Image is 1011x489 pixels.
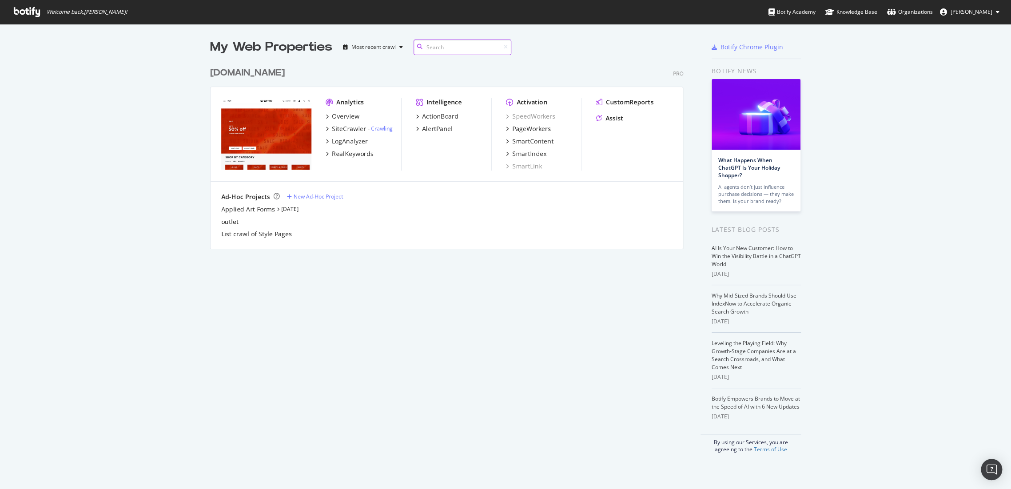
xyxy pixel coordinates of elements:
[506,162,542,171] a: SmartLink
[673,70,683,77] div: Pro
[506,112,555,121] a: SpeedWorkers
[47,8,127,16] span: Welcome back, [PERSON_NAME] !
[606,98,653,107] div: CustomReports
[596,114,623,123] a: Assist
[512,149,546,158] div: SmartIndex
[712,79,800,150] img: What Happens When ChatGPT Is Your Holiday Shopper?
[287,193,343,200] a: New Ad-Hoc Project
[221,217,239,226] a: outlet
[712,413,801,421] div: [DATE]
[210,56,690,249] div: grid
[712,292,796,315] a: Why Mid-Sized Brands Should Use IndexNow to Accelerate Organic Search Growth
[326,137,368,146] a: LogAnalyzer
[712,339,796,371] a: Leveling the Playing Field: Why Growth-Stage Companies Are at a Search Crossroads, and What Comes...
[720,43,783,52] div: Botify Chrome Plugin
[336,98,364,107] div: Analytics
[887,8,933,16] div: Organizations
[326,149,374,158] a: RealKeywords
[294,193,343,200] div: New Ad-Hoc Project
[351,44,396,50] div: Most recent crawl
[517,98,547,107] div: Activation
[339,40,406,54] button: Most recent crawl
[512,124,551,133] div: PageWorkers
[210,67,288,80] a: [DOMAIN_NAME]
[825,8,877,16] div: Knowledge Base
[506,149,546,158] a: SmartIndex
[332,112,359,121] div: Overview
[712,373,801,381] div: [DATE]
[332,149,374,158] div: RealKeywords
[221,98,311,170] img: www.g-star.com
[326,124,393,133] a: SiteCrawler- Crawling
[326,112,359,121] a: Overview
[332,124,366,133] div: SiteCrawler
[718,183,794,205] div: AI agents don’t just influence purchase decisions — they make them. Is your brand ready?
[981,459,1002,480] div: Open Intercom Messenger
[221,230,292,239] a: List crawl of Style Pages
[414,40,511,55] input: Search
[512,137,553,146] div: SmartContent
[718,156,780,179] a: What Happens When ChatGPT Is Your Holiday Shopper?
[210,67,285,80] div: [DOMAIN_NAME]
[712,225,801,235] div: Latest Blog Posts
[951,8,992,16] span: Nadine Kraegeloh
[712,43,783,52] a: Botify Chrome Plugin
[506,124,551,133] a: PageWorkers
[221,192,270,201] div: Ad-Hoc Projects
[712,66,801,76] div: Botify news
[281,205,299,213] a: [DATE]
[368,125,393,132] div: -
[221,205,275,214] a: Applied Art Forms
[712,318,801,326] div: [DATE]
[210,38,332,56] div: My Web Properties
[605,114,623,123] div: Assist
[416,112,458,121] a: ActionBoard
[506,137,553,146] a: SmartContent
[768,8,816,16] div: Botify Academy
[712,244,801,268] a: AI Is Your New Customer: How to Win the Visibility Battle in a ChatGPT World
[933,5,1007,19] button: [PERSON_NAME]
[332,137,368,146] div: LogAnalyzer
[416,124,453,133] a: AlertPanel
[422,112,458,121] div: ActionBoard
[371,125,393,132] a: Crawling
[712,270,801,278] div: [DATE]
[426,98,462,107] div: Intelligence
[754,445,787,453] a: Terms of Use
[596,98,653,107] a: CustomReports
[701,434,801,453] div: By using our Services, you are agreeing to the
[712,395,800,410] a: Botify Empowers Brands to Move at the Speed of AI with 6 New Updates
[422,124,453,133] div: AlertPanel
